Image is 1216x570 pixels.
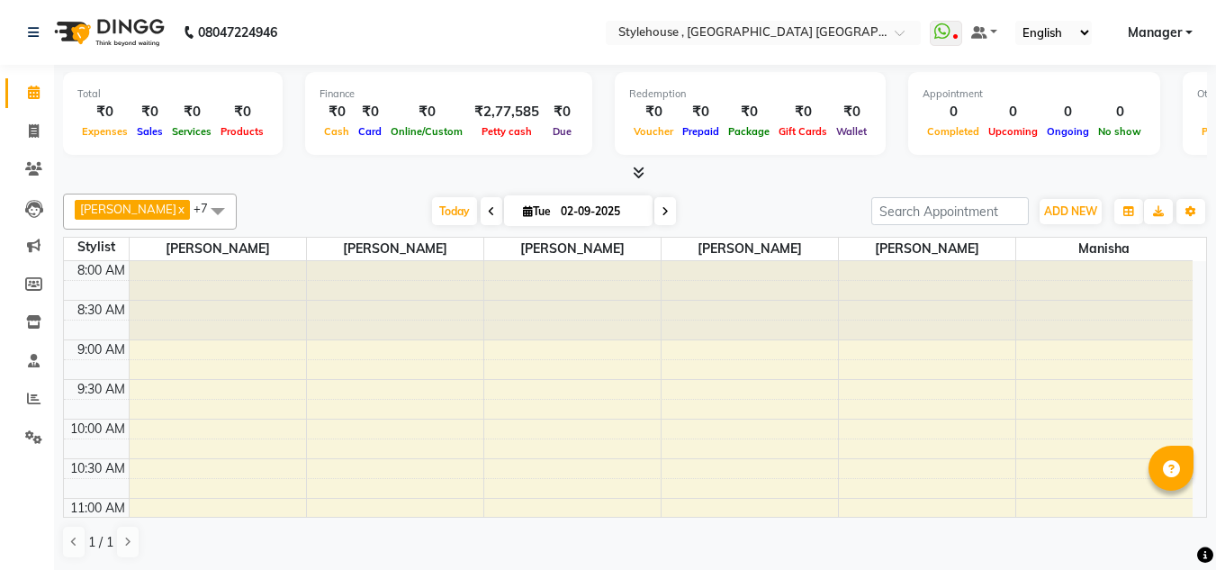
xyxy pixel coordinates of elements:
div: 9:00 AM [74,340,129,359]
span: Petty cash [477,125,536,138]
span: Products [216,125,268,138]
div: 8:30 AM [74,301,129,320]
span: Wallet [832,125,871,138]
span: Prepaid [678,125,724,138]
div: ₹0 [167,102,216,122]
div: ₹0 [320,102,354,122]
span: Cash [320,125,354,138]
div: Redemption [629,86,871,102]
span: [PERSON_NAME] [662,238,838,260]
span: Voucher [629,125,678,138]
div: Stylist [64,238,129,257]
span: [PERSON_NAME] [839,238,1015,260]
button: ADD NEW [1040,199,1102,224]
div: Appointment [923,86,1146,102]
div: ₹0 [546,102,578,122]
span: Ongoing [1042,125,1094,138]
span: Completed [923,125,984,138]
div: ₹0 [832,102,871,122]
span: Online/Custom [386,125,467,138]
span: Upcoming [984,125,1042,138]
div: ₹0 [724,102,774,122]
iframe: chat widget [1140,498,1198,552]
div: 0 [923,102,984,122]
div: ₹0 [629,102,678,122]
div: 0 [1042,102,1094,122]
span: Gift Cards [774,125,832,138]
a: x [176,202,185,216]
div: ₹0 [132,102,167,122]
span: [PERSON_NAME] [484,238,661,260]
span: Manager [1128,23,1182,42]
span: Expenses [77,125,132,138]
span: 1 / 1 [88,533,113,552]
input: Search Appointment [871,197,1029,225]
div: 11:00 AM [67,499,129,518]
span: [PERSON_NAME] [130,238,306,260]
span: Due [548,125,576,138]
span: Sales [132,125,167,138]
span: Package [724,125,774,138]
span: Today [432,197,477,225]
div: 9:30 AM [74,380,129,399]
div: 0 [984,102,1042,122]
span: +7 [194,201,221,215]
div: ₹0 [386,102,467,122]
div: 10:00 AM [67,420,129,439]
span: [PERSON_NAME] [307,238,483,260]
div: 0 [1094,102,1146,122]
span: Tue [518,204,555,218]
img: logo [46,7,169,58]
b: 08047224946 [198,7,277,58]
div: Finance [320,86,578,102]
div: 10:30 AM [67,459,129,478]
div: ₹0 [774,102,832,122]
div: 8:00 AM [74,261,129,280]
div: ₹0 [678,102,724,122]
input: 2025-09-02 [555,198,645,225]
span: Card [354,125,386,138]
span: No show [1094,125,1146,138]
div: ₹0 [77,102,132,122]
span: Manisha [1016,238,1193,260]
span: Services [167,125,216,138]
div: ₹2,77,585 [467,102,546,122]
div: ₹0 [354,102,386,122]
div: Total [77,86,268,102]
div: ₹0 [216,102,268,122]
span: [PERSON_NAME] [80,202,176,216]
span: ADD NEW [1044,204,1097,218]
